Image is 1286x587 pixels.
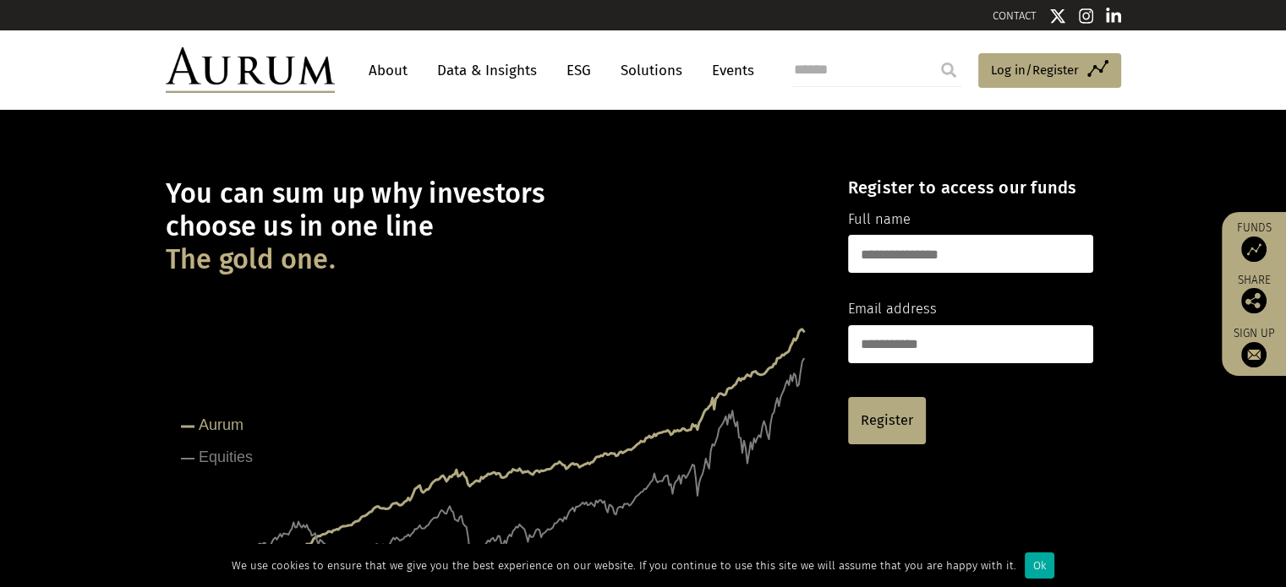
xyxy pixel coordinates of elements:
[558,55,599,86] a: ESG
[1241,288,1267,313] img: Share this post
[360,55,416,86] a: About
[612,55,691,86] a: Solutions
[1049,8,1066,24] img: Twitter icon
[1230,274,1278,313] div: Share
[199,448,253,465] tspan: Equities
[848,298,937,320] label: Email address
[848,177,1093,198] h4: Register to access our funds
[1025,552,1054,579] div: Ok
[991,60,1079,80] span: Log in/Register
[978,53,1121,89] a: Log in/Register
[429,55,545,86] a: Data & Insights
[848,397,926,444] a: Register
[166,243,336,276] span: The gold one.
[166,47,335,93] img: Aurum
[848,209,911,231] label: Full name
[703,55,754,86] a: Events
[1241,342,1267,367] img: Sign up to our newsletter
[993,9,1037,22] a: CONTACT
[1106,8,1121,24] img: Linkedin icon
[1241,236,1267,262] img: Access Funds
[1079,8,1094,24] img: Instagram icon
[1230,220,1278,262] a: Funds
[166,177,818,276] h1: You can sum up why investors choose us in one line
[1230,326,1278,367] a: Sign up
[199,416,244,433] tspan: Aurum
[932,53,966,87] input: Submit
